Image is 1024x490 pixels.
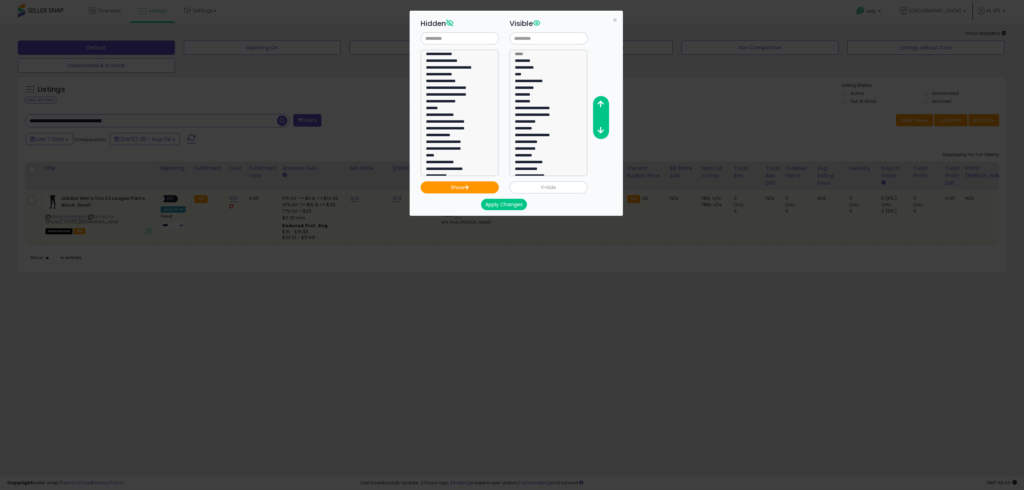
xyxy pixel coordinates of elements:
button: Show [421,181,499,193]
button: Apply Changes [481,199,527,210]
h3: Hidden [421,18,499,29]
span: × [613,15,617,25]
button: Hide [510,181,588,193]
h3: Visible [510,18,588,29]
